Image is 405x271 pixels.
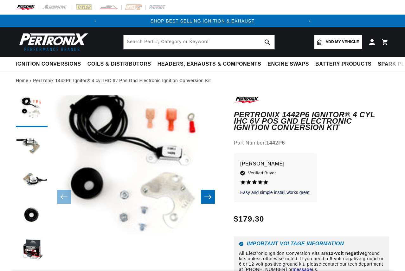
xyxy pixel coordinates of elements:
[315,61,371,68] span: Battery Products
[201,190,215,204] button: Slide right
[240,190,311,196] p: Easy and simple install,works great.
[89,15,102,27] button: Translation missing: en.sections.announcements.previous_announcement
[16,200,48,232] button: Load image 4 in gallery view
[240,159,311,168] p: [PERSON_NAME]
[234,139,389,147] div: Part Number:
[84,57,154,72] summary: Coils & Distributors
[234,213,264,225] span: $179.30
[16,130,48,162] button: Load image 2 in gallery view
[151,18,254,23] a: SHOP BEST SELLING IGNITION & EXHAUST
[260,35,274,49] button: search button
[303,15,316,27] button: Translation missing: en.sections.announcements.next_announcement
[16,235,48,267] button: Load image 5 in gallery view
[325,39,359,45] span: Add my vehicle
[154,57,264,72] summary: Headers, Exhausts & Components
[16,77,389,84] nav: breadcrumbs
[16,61,81,68] span: Ignition Conversions
[16,165,48,197] button: Load image 3 in gallery view
[312,57,375,72] summary: Battery Products
[248,170,276,177] span: Verified Buyer
[16,95,48,127] button: Load image 1 in gallery view
[16,57,84,72] summary: Ignition Conversions
[16,77,29,84] a: Home
[16,31,89,53] img: Pertronix
[102,17,303,24] div: Announcement
[239,242,384,246] h6: Important Voltage Information
[157,61,261,68] span: Headers, Exhausts & Components
[102,17,303,24] div: 1 of 2
[33,77,211,84] a: PerTronix 1442P6 Ignitor® 4 cyl IHC 6v Pos Gnd Electronic Ignition Conversion Kit
[267,61,309,68] span: Engine Swaps
[57,190,71,204] button: Slide left
[328,251,365,256] strong: 12-volt negative
[87,61,151,68] span: Coils & Distributors
[266,140,285,145] strong: 1442P6
[314,35,362,49] a: Add my vehicle
[264,57,312,72] summary: Engine Swaps
[234,112,389,131] h1: PerTronix 1442P6 Ignitor® 4 cyl IHC 6v Pos Gnd Electronic Ignition Conversion Kit
[124,35,274,49] input: Search Part #, Category or Keyword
